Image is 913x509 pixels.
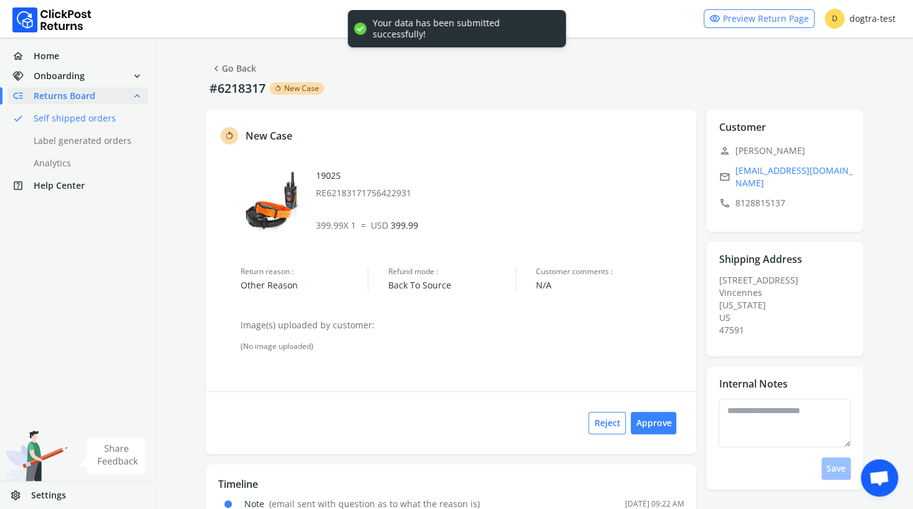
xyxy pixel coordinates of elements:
[12,87,34,105] span: low_priority
[78,437,146,474] img: share feedback
[12,47,34,65] span: home
[373,17,553,40] div: Your data has been submitted successfully!
[7,132,163,150] a: Label generated orders
[224,128,234,143] span: rotate_left
[719,168,730,186] span: email
[241,169,303,232] img: row_image
[7,155,163,172] a: Analytics
[719,376,787,391] p: Internal Notes
[34,70,85,82] span: Onboarding
[211,60,222,77] span: chevron_left
[7,47,148,65] a: homeHome
[316,187,684,199] p: RE62183171756422931
[624,499,684,509] div: [DATE] 09:22 AM
[719,299,858,312] div: [US_STATE]
[588,412,626,434] button: Reject
[241,267,368,277] span: Return reason :
[861,459,898,497] a: Open chat
[12,7,92,32] img: Logo
[7,177,148,194] a: help_centerHelp Center
[131,67,143,85] span: expand_more
[825,9,896,29] div: dogtra-test
[274,83,282,93] span: rotate_left
[34,50,59,62] span: Home
[388,279,515,292] span: Back To Source
[7,110,163,127] a: doneSelf shipped orders
[709,10,720,27] span: visibility
[246,128,292,143] p: New Case
[371,219,388,231] span: USD
[241,279,368,292] span: Other Reason
[719,120,765,135] p: Customer
[241,341,684,351] div: (No image uploaded)
[10,487,31,504] span: settings
[316,169,684,199] div: 1902S
[131,87,143,105] span: expand_less
[371,219,418,231] span: 399.99
[719,142,730,159] span: person
[631,412,676,434] button: Approve
[719,194,858,212] p: 8128815137
[536,279,684,292] span: N/A
[218,477,684,492] p: Timeline
[719,274,858,336] div: [STREET_ADDRESS]
[211,60,256,77] a: Go Back
[12,67,34,85] span: handshake
[719,324,858,336] div: 47591
[206,57,261,80] button: chevron_leftGo Back
[719,287,858,299] div: Vincennes
[719,312,858,324] div: US
[31,489,66,502] span: Settings
[316,219,684,232] p: 399.99 X 1
[241,319,684,331] p: Image(s) uploaded by customer:
[12,177,34,194] span: help_center
[536,267,684,277] span: Customer comments :
[719,164,858,189] a: email[EMAIL_ADDRESS][DOMAIN_NAME]
[704,9,815,28] a: visibilityPreview Return Page
[206,80,269,97] p: #6218317
[821,457,851,480] button: Save
[719,252,801,267] p: Shipping Address
[284,83,319,93] span: New Case
[719,194,730,212] span: call
[388,267,515,277] span: Refund mode :
[719,142,858,159] p: [PERSON_NAME]
[825,9,844,29] span: D
[34,90,95,102] span: Returns Board
[34,179,85,192] span: Help Center
[361,219,366,231] span: =
[12,110,24,127] span: done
